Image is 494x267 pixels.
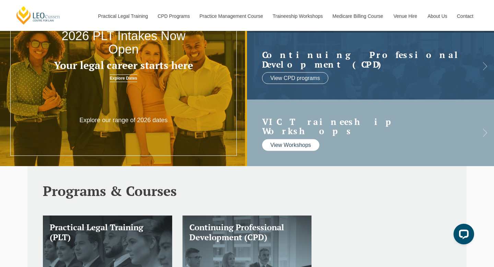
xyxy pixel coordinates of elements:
a: Continuing ProfessionalDevelopment (CPD) [262,50,465,69]
a: Venue Hire [388,1,422,31]
a: View Workshops [262,139,319,151]
a: Practical Legal Training [93,1,153,31]
a: Explore Dates [110,74,137,82]
a: CPD Programs [152,1,194,31]
iframe: LiveChat chat widget [448,221,477,250]
a: About Us [422,1,452,31]
p: Explore our range of 2026 dates [74,116,173,124]
a: Practice Management Course [195,1,268,31]
h2: Programs & Courses [43,183,451,198]
a: Traineeship Workshops [268,1,327,31]
h2: Continuing Professional Development (CPD) [262,50,465,69]
h2: 2026 PLT Intakes Now Open [49,29,198,56]
h3: Practical Legal Training (PLT) [50,222,165,242]
a: VIC Traineeship Workshops [262,117,465,136]
a: Contact [452,1,479,31]
a: Medicare Billing Course [327,1,388,31]
a: View CPD programs [262,72,328,84]
h3: Continuing Professional Development (CPD) [189,222,305,242]
h3: Your legal career starts here [49,60,198,71]
a: [PERSON_NAME] Centre for Law [15,5,61,25]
